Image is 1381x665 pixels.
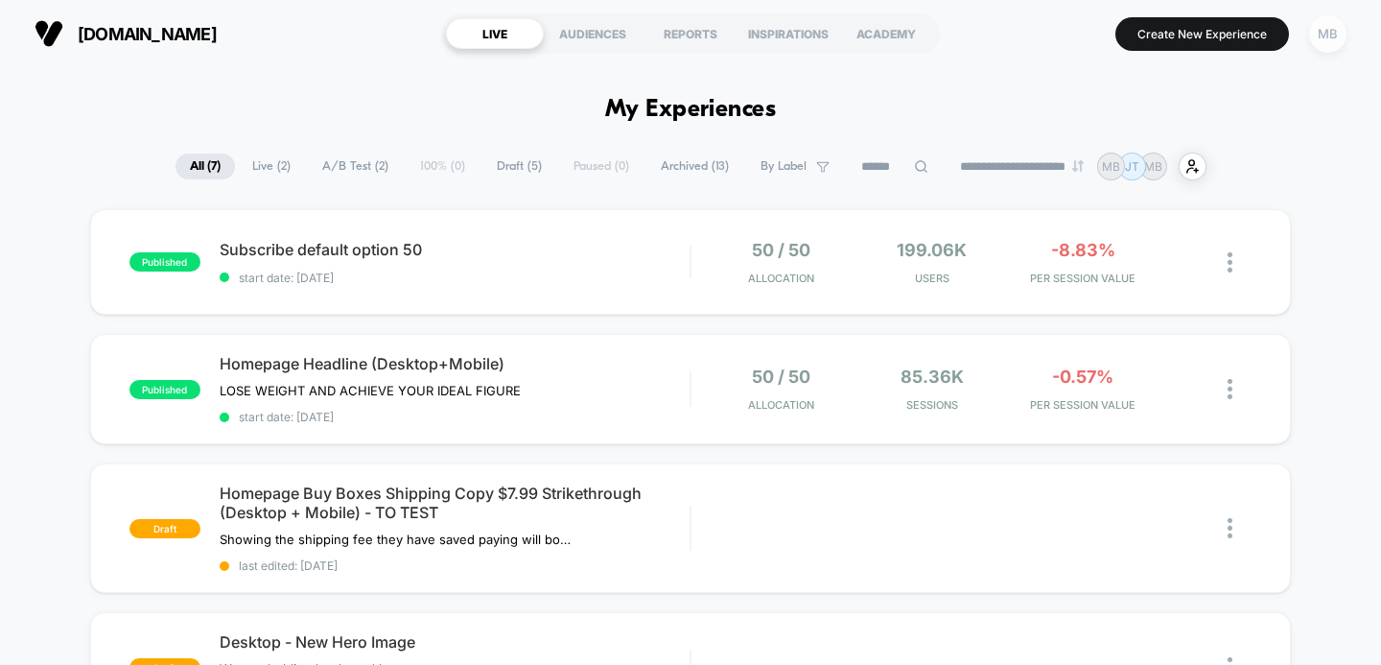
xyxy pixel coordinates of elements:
[220,632,690,652] span: Desktop - New Hero Image
[220,383,521,398] span: LOSE WEIGHT AND ACHIEVE YOUR IDEAL FIGURE
[739,18,837,49] div: INSPIRATIONS
[1013,398,1154,412] span: PER SESSION VALUE
[642,18,739,49] div: REPORTS
[897,240,967,260] span: 199.06k
[220,558,690,573] span: last edited: [DATE]
[1303,14,1352,54] button: MB
[1228,379,1232,399] img: close
[220,354,690,373] span: Homepage Headline (Desktop+Mobile)
[544,18,642,49] div: AUDIENCES
[1051,240,1115,260] span: -8.83%
[752,367,810,387] span: 50 / 50
[861,272,1002,285] span: Users
[1115,17,1289,51] button: Create New Experience
[861,398,1002,412] span: Sessions
[220,240,690,259] span: Subscribe default option 50
[220,484,690,522] span: Homepage Buy Boxes Shipping Copy $7.99 Strikethrough (Desktop + Mobile) - TO TEST
[1309,15,1346,53] div: MB
[129,380,200,399] span: published
[901,367,964,387] span: 85.36k
[1228,518,1232,538] img: close
[238,154,305,179] span: Live ( 2 )
[837,18,935,49] div: ACADEMY
[1228,252,1232,273] img: close
[446,18,544,49] div: LIVE
[752,240,810,260] span: 50 / 50
[220,532,575,547] span: Showing the shipping fee they have saved paying will boost RPS
[129,519,200,538] span: draft
[748,272,814,285] span: Allocation
[1052,367,1113,387] span: -0.57%
[605,96,777,124] h1: My Experiences
[220,271,690,285] span: start date: [DATE]
[220,410,690,424] span: start date: [DATE]
[308,154,403,179] span: A/B Test ( 2 )
[1125,159,1139,174] p: JT
[176,154,235,179] span: All ( 7 )
[129,252,200,272] span: published
[78,24,217,44] span: [DOMAIN_NAME]
[761,159,807,174] span: By Label
[29,18,222,49] button: [DOMAIN_NAME]
[646,154,743,179] span: Archived ( 13 )
[1102,159,1120,174] p: MB
[482,154,556,179] span: Draft ( 5 )
[1144,159,1162,174] p: MB
[35,19,63,48] img: Visually logo
[1013,272,1154,285] span: PER SESSION VALUE
[1072,160,1084,172] img: end
[748,398,814,412] span: Allocation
